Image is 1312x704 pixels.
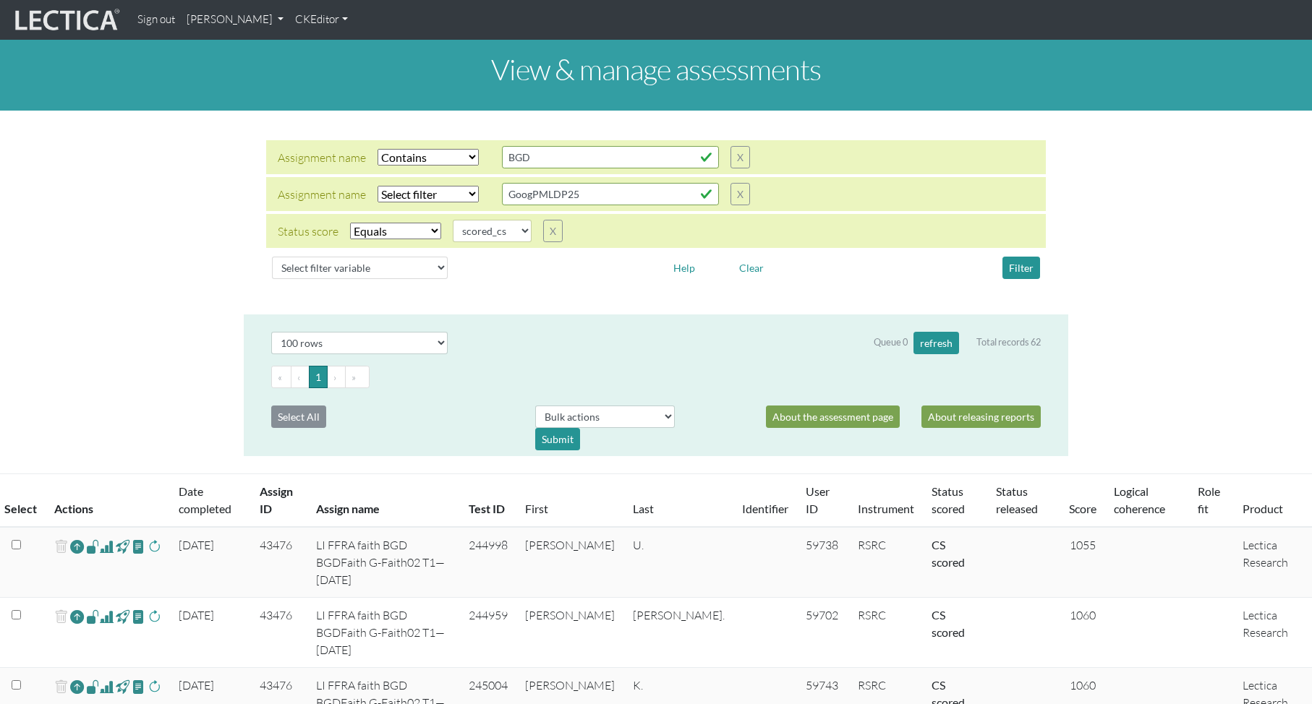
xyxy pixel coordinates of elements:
[525,502,548,515] a: First
[278,223,338,240] div: Status score
[251,598,307,668] td: 43476
[100,678,114,695] span: Analyst score
[70,606,84,627] a: Reopen
[12,7,120,34] img: lecticalive
[148,678,161,695] span: rescore
[1243,502,1283,515] a: Product
[86,538,100,554] span: view
[54,677,68,697] span: delete
[179,484,231,515] a: Date completed
[170,527,251,598] td: [DATE]
[54,606,68,627] span: delete
[460,527,516,598] td: 244998
[543,220,563,242] button: X
[730,146,750,168] button: X
[70,536,84,557] a: Reopen
[46,474,170,528] th: Actions
[633,502,654,515] a: Last
[132,6,181,34] a: Sign out
[1070,608,1096,622] span: 1060
[116,678,129,695] span: view
[132,538,145,554] span: view
[460,474,516,528] th: Test ID
[100,538,114,555] span: Analyst score
[148,538,161,555] span: rescore
[766,405,900,428] a: About the assessment page
[535,428,580,450] div: Submit
[624,527,733,598] td: U.
[1070,538,1096,552] span: 1055
[132,608,145,624] span: view
[251,527,307,598] td: 43476
[849,527,923,598] td: RSRC
[70,677,84,697] a: Reopen
[858,502,914,515] a: Instrument
[624,598,733,668] td: [PERSON_NAME].
[932,484,965,515] a: Status scored
[1114,484,1165,515] a: Logical coherence
[148,608,161,625] span: rescore
[1198,484,1220,515] a: Role fit
[913,332,959,354] button: refresh
[667,259,702,273] a: Help
[1234,527,1312,598] td: Lectica Research
[797,598,849,668] td: 59702
[516,598,624,668] td: [PERSON_NAME]
[170,598,251,668] td: [DATE]
[932,538,965,569] a: Completed = assessment has been completed; CS scored = assessment has been CLAS scored; LS scored...
[730,183,750,205] button: X
[1070,678,1096,692] span: 1060
[921,405,1041,428] a: About releasing reports
[251,474,307,528] th: Assign ID
[1002,257,1040,279] button: Filter
[271,405,326,428] button: Select All
[460,598,516,668] td: 244959
[307,598,459,668] td: LI FFRA faith BGD BGDFaith G-Faith02 T1—[DATE]
[278,186,366,203] div: Assignment name
[132,678,145,695] span: view
[307,527,459,598] td: LI FFRA faith BGD BGDFaith G-Faith02 T1—[DATE]
[307,474,459,528] th: Assign name
[733,257,770,279] button: Clear
[797,527,849,598] td: 59738
[874,332,1041,354] div: Queue 0 Total records 62
[289,6,354,34] a: CKEditor
[86,608,100,624] span: view
[116,608,129,624] span: view
[742,502,788,515] a: Identifier
[932,608,965,639] a: Completed = assessment has been completed; CS scored = assessment has been CLAS scored; LS scored...
[278,149,366,166] div: Assignment name
[1069,502,1096,515] a: Score
[100,608,114,625] span: Analyst score
[309,366,328,388] button: Go to page 1
[116,538,129,554] span: view
[516,527,624,598] td: [PERSON_NAME]
[806,484,830,515] a: User ID
[849,598,923,668] td: RSRC
[1234,598,1312,668] td: Lectica Research
[271,366,1041,388] ul: Pagination
[54,536,68,557] span: delete
[667,257,702,279] button: Help
[181,6,289,34] a: [PERSON_NAME]
[996,484,1038,515] a: Status released
[86,678,100,695] span: view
